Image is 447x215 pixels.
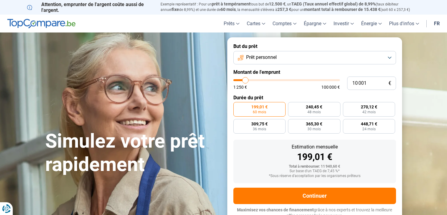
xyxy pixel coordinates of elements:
span: € [388,81,391,86]
a: Énergie [357,15,385,32]
span: 36 mois [253,127,266,131]
span: 42 mois [362,110,376,114]
a: Investir [330,15,357,32]
span: 1 250 € [233,85,247,89]
span: 30 mois [307,127,321,131]
label: Montant de l'emprunt [233,69,396,75]
span: 60 mois [221,7,236,12]
h1: Simulez votre prêt rapidement [45,130,220,176]
div: Sur base d'un TAEG de 7,45 %* [238,169,391,173]
span: Maximisez vos chances de financement [237,207,314,212]
span: 24 mois [362,127,376,131]
span: fixe [172,7,179,12]
span: 309,75 € [251,122,268,126]
a: Comptes [269,15,300,32]
button: Prêt personnel [233,51,396,64]
a: Plus d'infos [385,15,423,32]
div: 199,01 € [238,152,391,162]
p: Attention, emprunter de l'argent coûte aussi de l'argent. [27,2,153,13]
label: Durée du prêt [233,95,396,101]
span: prêt à tempérament [212,2,250,6]
span: 365,30 € [306,122,322,126]
span: 60 mois [253,110,266,114]
span: Prêt personnel [246,54,277,61]
div: Total à rembourser: 11 940,60 € [238,165,391,169]
span: 48 mois [307,110,321,114]
span: 270,12 € [361,105,377,109]
span: 12.500 € [269,2,286,6]
span: 240,45 € [306,105,322,109]
div: Estimation mensuelle [238,145,391,149]
label: But du prêt [233,43,396,49]
img: TopCompare [7,19,76,29]
span: montant total à rembourser de 15.438 € [304,7,381,12]
a: fr [430,15,443,32]
a: Épargne [300,15,330,32]
p: Exemple représentatif : Pour un tous but de , un (taux débiteur annuel de 8,99%) et une durée de ... [161,2,420,12]
button: Continuer [233,188,396,204]
div: *Sous réserve d'acceptation par les organismes prêteurs [238,174,391,178]
span: 257,3 € [277,7,291,12]
span: 448,71 € [361,122,377,126]
span: TAEG (Taux annuel effectif global) de 8,99% [291,2,376,6]
a: Prêts [220,15,243,32]
a: Cartes [243,15,269,32]
span: 100 000 € [321,85,340,89]
span: 199,01 € [251,105,268,109]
